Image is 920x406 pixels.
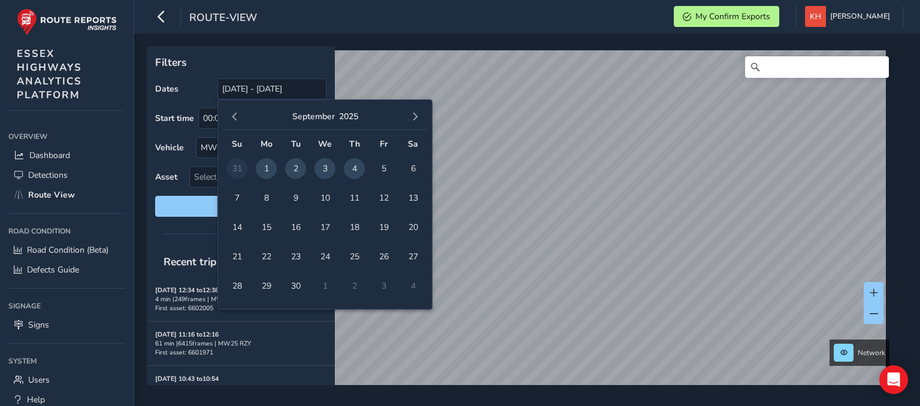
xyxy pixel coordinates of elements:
[29,150,70,161] span: Dashboard
[695,11,770,22] span: My Confirm Exports
[28,189,75,201] span: Route View
[285,275,306,296] span: 30
[155,83,178,95] label: Dates
[805,6,826,27] img: diamond-layout
[256,217,277,238] span: 15
[155,196,326,217] button: Reset filters
[164,201,317,212] span: Reset filters
[155,339,326,348] div: 61 min | 6415 frames | MW25 RZY
[261,138,273,150] span: Mo
[27,244,108,256] span: Road Condition (Beta)
[314,246,335,267] span: 24
[344,187,365,208] span: 11
[373,187,394,208] span: 12
[226,246,247,267] span: 21
[155,171,177,183] label: Asset
[8,315,125,335] a: Signs
[256,275,277,296] span: 29
[339,111,358,122] button: 2025
[155,286,219,295] strong: [DATE] 12:34 to 12:38
[8,185,125,205] a: Route View
[232,138,242,150] span: Su
[408,138,418,150] span: Sa
[27,264,79,275] span: Defects Guide
[189,10,257,27] span: route-view
[314,187,335,208] span: 10
[285,217,306,238] span: 16
[151,50,886,399] canvas: Map
[226,187,247,208] span: 7
[8,260,125,280] a: Defects Guide
[155,246,231,277] span: Recent trips
[830,6,890,27] span: [PERSON_NAME]
[805,6,894,27] button: [PERSON_NAME]
[314,217,335,238] span: 17
[155,374,219,383] strong: [DATE] 10:43 to 10:54
[285,246,306,267] span: 23
[373,158,394,179] span: 5
[285,158,306,179] span: 2
[256,158,277,179] span: 1
[155,383,326,392] div: 11 min | 617 frames | MW25 RZY
[27,394,45,405] span: Help
[256,246,277,267] span: 22
[28,169,68,181] span: Detections
[879,365,908,394] div: Open Intercom Messenger
[292,111,335,122] button: September
[349,138,360,150] span: Th
[674,6,779,27] button: My Confirm Exports
[155,348,213,357] span: First asset: 6601971
[8,370,125,390] a: Users
[155,295,326,304] div: 4 min | 249 frames | MW25 RZY
[314,158,335,179] span: 3
[402,187,423,208] span: 13
[256,187,277,208] span: 8
[28,374,50,386] span: Users
[155,54,326,70] p: Filters
[344,217,365,238] span: 18
[344,158,365,179] span: 4
[373,217,394,238] span: 19
[155,304,213,313] span: First asset: 6602005
[380,138,388,150] span: Fr
[17,47,82,102] span: ESSEX HIGHWAYS ANALYTICS PLATFORM
[17,8,117,35] img: rr logo
[8,128,125,146] div: Overview
[155,330,219,339] strong: [DATE] 11:16 to 12:16
[291,138,301,150] span: Tu
[190,167,306,187] span: Select an asset code
[155,113,194,124] label: Start time
[858,348,885,357] span: Network
[344,246,365,267] span: 25
[155,142,184,153] label: Vehicle
[8,352,125,370] div: System
[402,217,423,238] span: 20
[226,217,247,238] span: 14
[8,297,125,315] div: Signage
[196,138,306,157] div: MW25 RZY
[745,56,889,78] input: Search
[318,138,332,150] span: We
[226,275,247,296] span: 28
[402,158,423,179] span: 6
[8,240,125,260] a: Road Condition (Beta)
[373,246,394,267] span: 26
[8,165,125,185] a: Detections
[8,146,125,165] a: Dashboard
[402,246,423,267] span: 27
[8,222,125,240] div: Road Condition
[285,187,306,208] span: 9
[28,319,49,331] span: Signs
